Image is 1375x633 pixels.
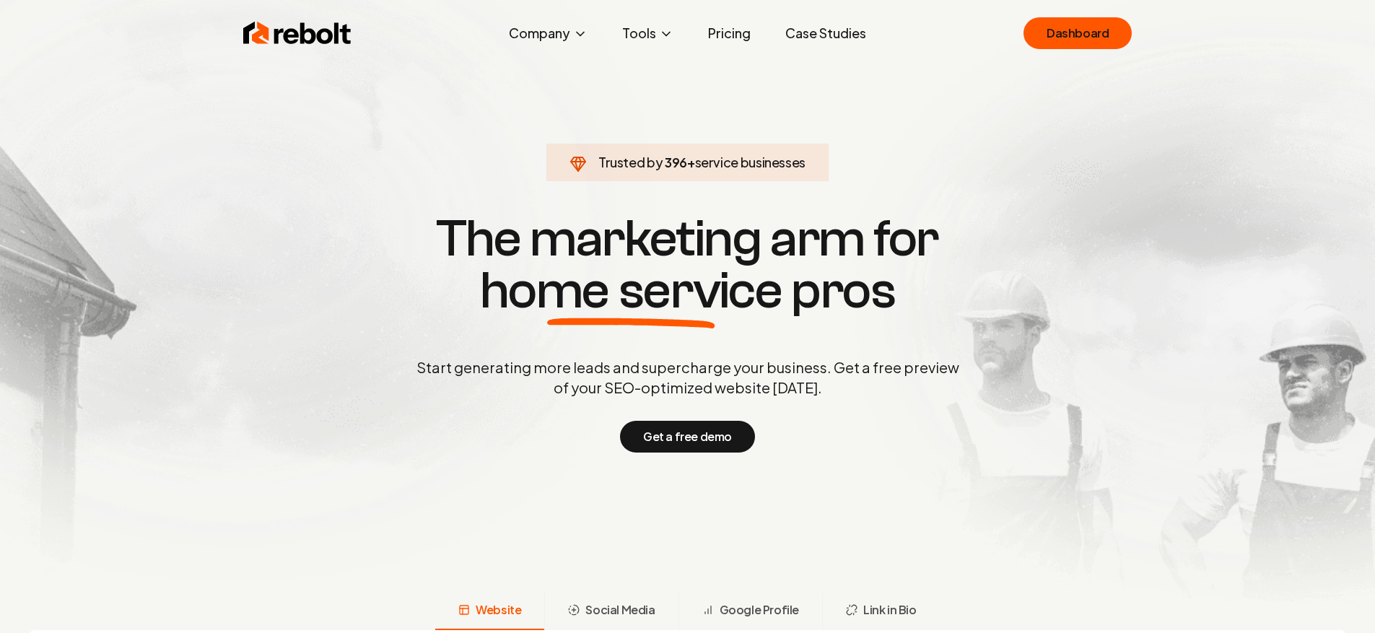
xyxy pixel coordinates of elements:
a: Pricing [697,19,762,48]
span: Link in Bio [863,601,917,619]
span: Google Profile [720,601,799,619]
span: service businesses [695,154,806,170]
button: Link in Bio [822,593,940,630]
a: Case Studies [774,19,878,48]
img: Rebolt Logo [243,19,352,48]
button: Google Profile [678,593,822,630]
span: Trusted by [598,154,663,170]
p: Start generating more leads and supercharge your business. Get a free preview of your SEO-optimiz... [414,357,962,398]
h1: The marketing arm for pros [341,213,1034,317]
button: Social Media [544,593,678,630]
span: + [687,154,695,170]
span: Social Media [585,601,655,619]
button: Tools [611,19,685,48]
span: 396 [665,152,687,173]
button: Website [435,593,544,630]
span: home service [480,265,782,317]
button: Get a free demo [620,421,755,453]
span: Website [476,601,521,619]
a: Dashboard [1023,17,1132,49]
button: Company [497,19,599,48]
